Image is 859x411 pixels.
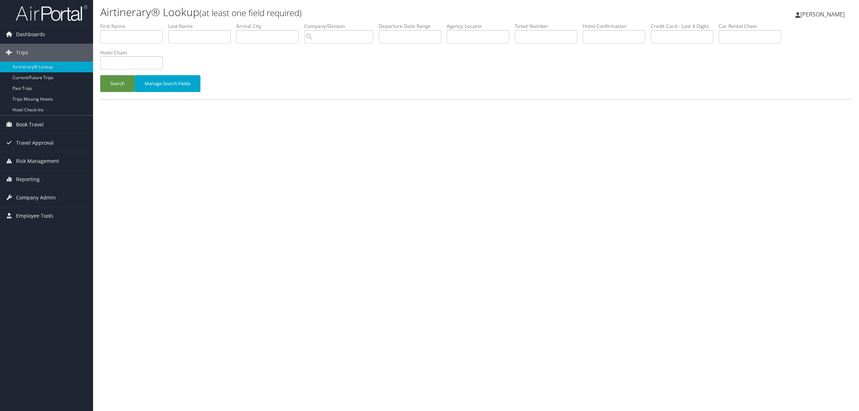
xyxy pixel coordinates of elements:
label: Arrival City [236,23,304,30]
button: Manage Search Fields [135,75,200,92]
h1: Airtinerary® Lookup [100,5,601,20]
span: [PERSON_NAME] [800,10,845,18]
span: Company Admin [16,189,56,207]
label: Car Rental Chain [719,23,787,30]
label: Ticket Number [515,23,583,30]
label: Company/Division [304,23,379,30]
small: (at least one field required) [199,7,302,19]
span: Risk Management [16,152,59,170]
span: Employee Tools [16,207,53,225]
label: Agency Locator [447,23,515,30]
span: Dashboards [16,25,45,43]
img: airportal-logo.png [16,5,87,21]
label: First Name [100,23,168,30]
button: Search [100,75,135,92]
label: Credit Card - Last 4 Digits [651,23,719,30]
label: Hotel Chain [100,49,168,56]
span: Travel Approval [16,134,54,152]
a: [PERSON_NAME] [795,4,852,25]
label: Last Name [168,23,236,30]
span: Book Travel [16,116,44,134]
span: Reporting [16,170,40,188]
label: Departure Date Range [379,23,447,30]
label: Hotel Confirmation [583,23,651,30]
span: Trips [16,44,28,62]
